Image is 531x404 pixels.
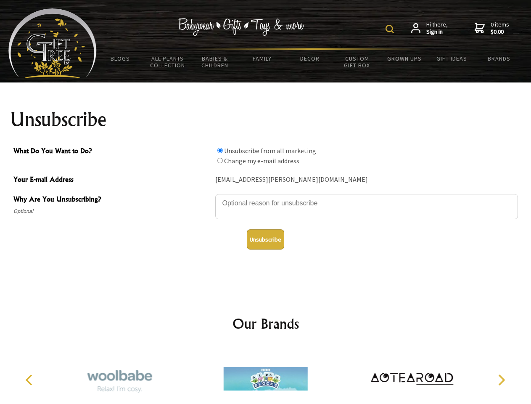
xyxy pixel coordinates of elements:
[491,21,509,36] span: 0 items
[217,158,223,163] input: What Do You Want to Do?
[215,173,518,186] div: [EMAIL_ADDRESS][PERSON_NAME][DOMAIN_NAME]
[224,146,316,155] label: Unsubscribe from all marketing
[144,50,192,74] a: All Plants Collection
[426,28,448,36] strong: Sign in
[215,194,518,219] textarea: Why Are You Unsubscribing?
[491,28,509,36] strong: $0.00
[13,206,211,216] span: Optional
[10,109,521,130] h1: Unsubscribe
[476,50,523,67] a: Brands
[97,50,144,67] a: BLOGS
[286,50,333,67] a: Decor
[178,18,304,36] img: Babywear - Gifts - Toys & more
[217,148,223,153] input: What Do You Want to Do?
[191,50,239,74] a: Babies & Children
[426,21,448,36] span: Hi there,
[13,146,211,158] span: What Do You Want to Do?
[475,21,509,36] a: 0 items$0.00
[8,8,97,78] img: Babyware - Gifts - Toys and more...
[224,157,299,165] label: Change my e-mail address
[333,50,381,74] a: Custom Gift Box
[21,371,40,389] button: Previous
[13,194,211,206] span: Why Are You Unsubscribing?
[492,371,510,389] button: Next
[17,314,515,334] h2: Our Brands
[411,21,448,36] a: Hi there,Sign in
[428,50,476,67] a: Gift Ideas
[239,50,286,67] a: Family
[247,229,284,250] button: Unsubscribe
[380,50,428,67] a: Grown Ups
[386,25,394,33] img: product search
[13,174,211,186] span: Your E-mail Address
